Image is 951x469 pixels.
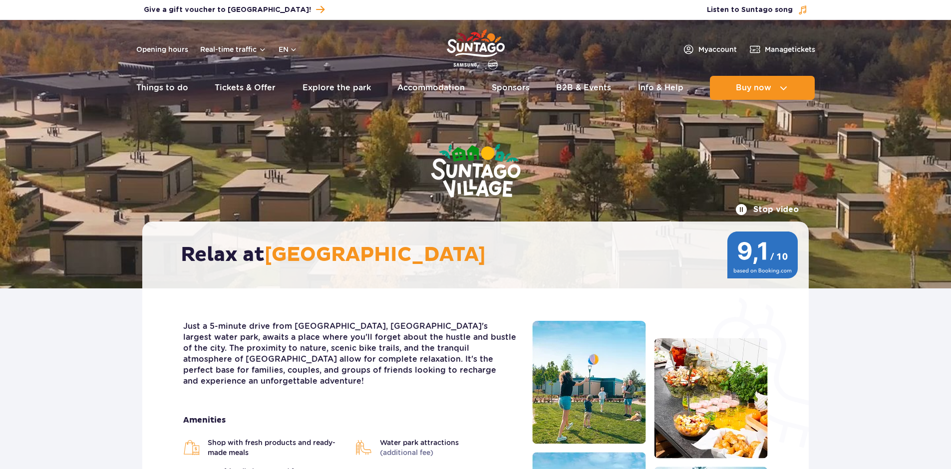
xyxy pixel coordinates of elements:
a: Sponsors [492,76,530,100]
a: Park of Poland [447,25,505,71]
span: Buy now [736,83,771,92]
span: Manage tickets [765,44,815,54]
button: en [279,44,298,54]
h2: Relax at [181,242,780,267]
a: Accommodation [397,76,465,100]
a: Myaccount [682,43,737,55]
span: Give a gift voucher to [GEOGRAPHIC_DATA]! [144,5,311,15]
a: Things to do [136,76,188,100]
a: Info & Help [638,76,683,100]
a: Tickets & Offer [215,76,276,100]
span: Water park attractions [380,438,459,458]
a: Managetickets [749,43,815,55]
span: Listen to Suntago song [707,5,793,15]
img: 9,1/10 wg ocen z Booking.com [726,232,799,278]
a: Give a gift voucher to [GEOGRAPHIC_DATA]! [144,3,324,16]
button: Stop video [735,204,799,216]
span: (additional fee) [380,449,433,457]
a: Opening hours [136,44,188,54]
a: B2B & Events [556,76,611,100]
span: Shop with fresh products and ready-made meals [208,438,345,458]
span: My account [698,44,737,54]
button: Real-time traffic [200,45,267,53]
button: Buy now [710,76,815,100]
span: [GEOGRAPHIC_DATA] [265,242,486,267]
strong: Amenities [183,415,517,426]
button: Listen to Suntago song [707,5,808,15]
a: Explore the park [303,76,371,100]
p: Just a 5-minute drive from [GEOGRAPHIC_DATA], [GEOGRAPHIC_DATA]'s largest water park, awaits a pl... [183,321,517,387]
img: Suntago Village [391,105,561,238]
